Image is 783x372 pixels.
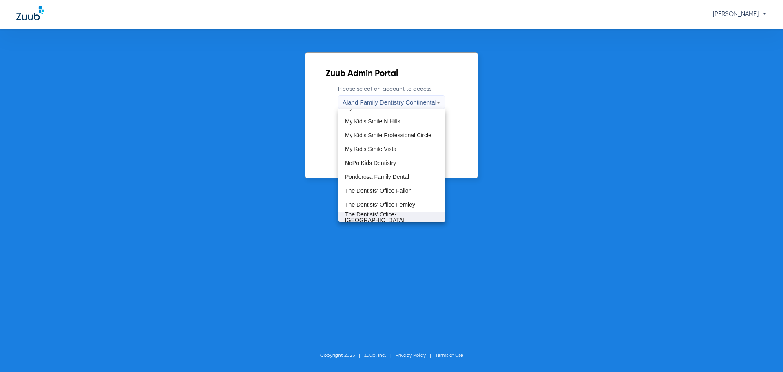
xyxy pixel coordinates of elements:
[345,202,415,207] span: The Dentists' Office Fernley
[345,132,431,138] span: My Kid's Smile Professional Circle
[345,174,409,180] span: Ponderosa Family Dental
[345,160,396,166] span: NoPo Kids Dentistry
[345,188,411,194] span: The Dentists' Office Fallon
[345,212,439,229] span: The Dentists' Office-[GEOGRAPHIC_DATA] ([GEOGRAPHIC_DATA])
[345,118,400,124] span: My Kid's Smile N Hills
[345,146,396,152] span: My Kid's Smile Vista
[345,105,411,110] span: My Kid's Smile Las Brisas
